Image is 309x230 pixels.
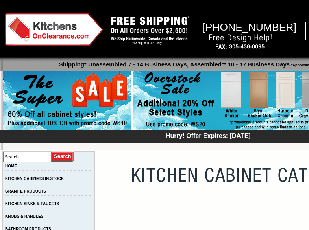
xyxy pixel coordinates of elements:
[5,214,43,219] a: KNOBS & HANDLES
[202,21,296,33] span: [PHONE_NUMBER]
[5,202,59,206] a: KITCHEN SINKS & FAUCETS
[5,189,46,193] a: GRANITE PRODUCTS
[52,151,74,162] input: Submit
[5,13,103,46] img: Kitchens on Clearance Logo
[5,177,64,181] a: KITCHEN CABINETS IN-STOCK
[5,164,17,168] a: HOME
